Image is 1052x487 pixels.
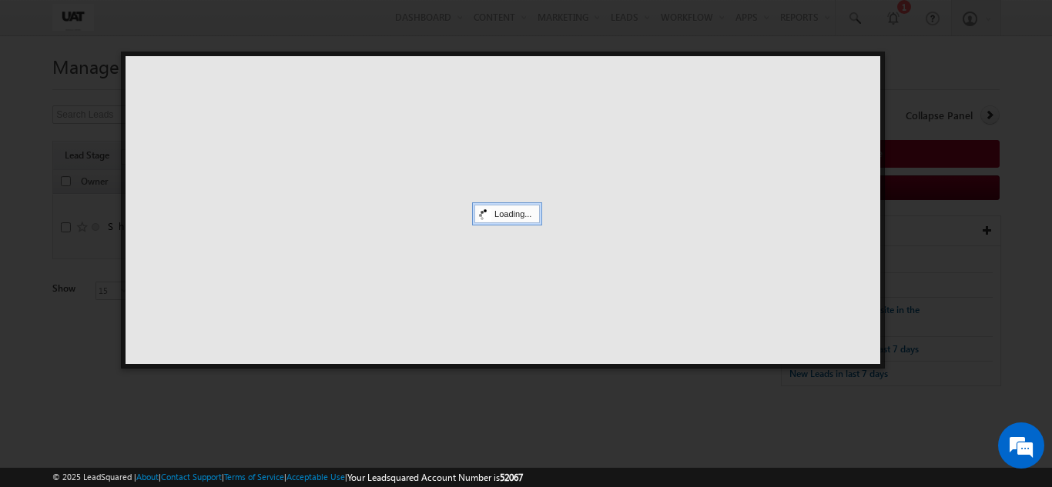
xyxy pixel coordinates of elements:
[474,205,540,223] div: Loading...
[136,472,159,482] a: About
[286,472,345,482] a: Acceptable Use
[224,472,284,482] a: Terms of Service
[500,472,523,483] span: 52067
[161,472,222,482] a: Contact Support
[52,470,523,485] span: © 2025 LeadSquared | | | | |
[347,472,523,483] span: Your Leadsquared Account Number is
